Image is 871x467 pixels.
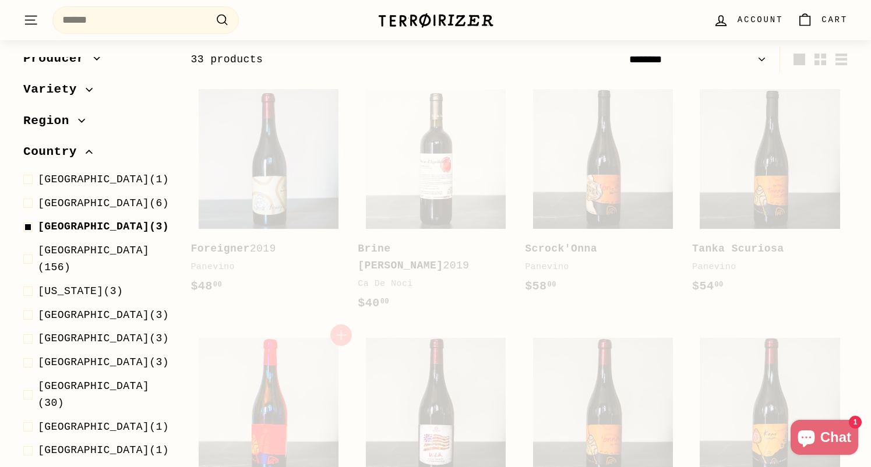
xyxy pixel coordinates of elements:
span: [GEOGRAPHIC_DATA] [38,421,149,433]
span: [GEOGRAPHIC_DATA] [38,245,149,256]
span: $48 [191,280,222,293]
span: $54 [692,280,724,293]
b: Scrock'Onna [525,243,597,254]
a: Account [706,3,790,37]
div: Ca De Noci [358,277,502,291]
button: Variety [23,77,172,108]
div: Panevino [191,260,334,274]
span: [US_STATE] [38,285,104,297]
sup: 00 [714,281,723,289]
span: [GEOGRAPHIC_DATA] [38,309,149,321]
span: $58 [525,280,556,293]
span: (3) [38,283,123,300]
span: Cart [821,13,848,26]
span: [GEOGRAPHIC_DATA] [38,197,149,209]
b: Foreigner [191,243,249,254]
span: (3) [38,330,169,347]
span: Country [23,142,86,162]
div: Panevino [692,260,836,274]
sup: 00 [380,298,389,306]
button: Region [23,108,172,140]
a: Foreigner2019Panevino [191,82,346,307]
sup: 00 [213,281,222,289]
span: [GEOGRAPHIC_DATA] [38,174,149,185]
div: Panevino [525,260,669,274]
span: $40 [358,296,389,310]
span: [GEOGRAPHIC_DATA] [38,332,149,344]
span: (1) [38,171,169,188]
span: (156) [38,242,172,276]
span: Region [23,111,78,131]
inbox-online-store-chat: Shopify online store chat [787,420,862,458]
span: Variety [23,80,86,100]
a: Cart [790,3,855,37]
span: [GEOGRAPHIC_DATA] [38,380,149,392]
button: Country [23,139,172,171]
a: Tanka Scuriosa Panevino [692,82,848,307]
span: (3) [38,354,169,371]
b: Brine [PERSON_NAME] [358,243,443,271]
button: Producer [23,45,172,77]
span: (3) [38,218,169,235]
span: [GEOGRAPHIC_DATA] [38,221,149,232]
div: 33 products [191,51,519,68]
span: [GEOGRAPHIC_DATA] [38,444,149,456]
span: Producer [23,48,93,68]
div: 2019 [191,240,334,257]
span: (6) [38,195,169,212]
div: 2019 [358,240,502,274]
span: (3) [38,307,169,324]
sup: 00 [548,281,556,289]
b: Tanka Scuriosa [692,243,784,254]
span: (1) [38,419,169,436]
a: Scrock'Onna Panevino [525,82,680,307]
span: (30) [38,378,172,412]
span: Account [738,13,783,26]
span: (1) [38,442,169,459]
span: [GEOGRAPHIC_DATA] [38,356,149,368]
a: Brine [PERSON_NAME]2019Ca De Noci [358,82,513,324]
